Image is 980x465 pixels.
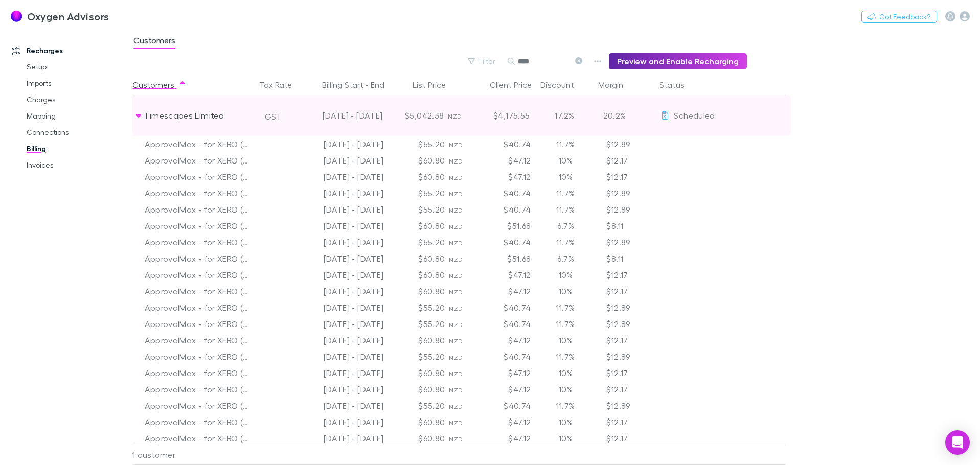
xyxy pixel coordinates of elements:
div: $55.20 [388,299,449,316]
div: [DATE] - [DATE] [295,316,388,332]
div: $51.68 [473,250,535,267]
button: Got Feedback? [861,11,937,23]
span: NZD [449,174,463,181]
div: 11.7% [535,316,596,332]
button: Status [659,75,697,95]
div: $12.89 [596,234,657,250]
span: Scheduled [674,110,715,120]
div: $5,042.38 [386,95,448,136]
div: ApprovalMax - for XERO (monthly subscription) Tier 3 | Timescapes [GEOGRAPHIC_DATA] [145,381,251,398]
div: $8.11 [596,218,657,234]
div: 11.7% [535,185,596,201]
span: NZD [449,386,463,394]
div: 11.7% [535,299,596,316]
div: ApprovalMax - for XERO (monthly subscription) Tier 3 | Timescapes [GEOGRAPHIC_DATA] [145,267,251,283]
div: $12.89 [596,316,657,332]
div: [DATE] - [DATE] [295,136,388,152]
div: $60.80 [388,332,449,348]
a: Setup [16,59,138,75]
a: Charges [16,91,138,108]
p: 20.2% [599,109,626,122]
div: ApprovalMax - for XERO (monthly subscription) | Timescapes [GEOGRAPHIC_DATA] [145,136,251,152]
div: ApprovalMax - for XERO (monthly subscription) | Timescapes [GEOGRAPHIC_DATA] [145,348,251,365]
div: $12.89 [596,201,657,218]
div: Client Price [490,75,544,95]
div: [DATE] - [DATE] [299,95,382,136]
div: $55.20 [388,185,449,201]
span: NZD [449,337,463,345]
div: $60.80 [388,267,449,283]
button: Preview and Enable Recharging [609,53,747,69]
div: $55.20 [388,398,449,414]
div: 6.7% [535,250,596,267]
div: $47.12 [473,267,535,283]
img: Oxygen Advisors's Logo [10,10,23,22]
div: ApprovalMax - for XERO (monthly subscription) Tier 3 | Timescapes [145,430,251,447]
div: $12.89 [596,185,657,201]
span: NZD [449,305,463,312]
span: NZD [449,272,463,280]
div: $60.80 [388,152,449,169]
span: NZD [449,370,463,378]
div: 11.7% [535,348,596,365]
div: Open Intercom Messenger [945,430,970,455]
div: $40.74 [473,201,535,218]
div: Timescapes LimitedGST[DATE] - [DATE]$5,042.38NZD$4,175.5517.2%20.2%EditScheduled [132,95,791,136]
a: Billing [16,141,138,157]
button: Discount [540,75,586,95]
div: $47.12 [473,169,535,185]
div: $60.80 [388,414,449,430]
span: NZD [449,223,463,230]
div: $40.74 [473,185,535,201]
div: Timescapes Limited [144,95,252,136]
div: $40.74 [473,299,535,316]
div: [DATE] - [DATE] [295,234,388,250]
div: [DATE] - [DATE] [295,430,388,447]
div: $8.11 [596,250,657,267]
span: NZD [449,419,463,427]
div: $12.17 [596,365,657,381]
div: $47.12 [473,283,535,299]
div: $55.20 [388,234,449,250]
a: Invoices [16,157,138,173]
div: ApprovalMax - for XERO (monthly subscription) | Timescapes [GEOGRAPHIC_DATA] [145,316,251,332]
div: [DATE] - [DATE] [295,201,388,218]
div: ApprovalMax - for XERO (monthly subscription) Tier 3 | Timescapes [GEOGRAPHIC_DATA] [145,152,251,169]
button: Filter [463,55,502,67]
div: 11.7% [535,234,596,250]
div: $12.17 [596,267,657,283]
div: 6.7% [535,218,596,234]
span: NZD [449,255,463,263]
button: Tax Rate [259,75,304,95]
span: NZD [449,141,463,149]
button: Margin [598,75,635,95]
div: $12.17 [596,152,657,169]
div: [DATE] - [DATE] [295,381,388,398]
div: ApprovalMax - for XERO (monthly subscription) Tier 3 | Timescapes [GEOGRAPHIC_DATA] [145,365,251,381]
div: ApprovalMax - for XERO (monthly subscription) | Timescapes [GEOGRAPHIC_DATA] [145,185,251,201]
div: 11.7% [535,201,596,218]
a: Mapping [16,108,138,124]
div: 10% [535,332,596,348]
div: 10% [535,169,596,185]
div: 17.2% [534,95,595,136]
a: Imports [16,75,138,91]
div: ApprovalMax - for XERO (monthly subscription) Tier 3 | Timescapes [GEOGRAPHIC_DATA] [145,283,251,299]
div: [DATE] - [DATE] [295,267,388,283]
div: [DATE] - [DATE] [295,185,388,201]
div: $12.89 [596,348,657,365]
div: ApprovalMax - for XERO (monthly subscription) Tier 3 | Timescapes [GEOGRAPHIC_DATA] [145,218,251,234]
div: $40.74 [473,316,535,332]
div: $55.20 [388,316,449,332]
span: NZD [449,239,463,247]
span: NZD [448,112,462,120]
div: [DATE] - [DATE] [295,365,388,381]
div: $55.20 [388,348,449,365]
div: [DATE] - [DATE] [295,299,388,316]
div: [DATE] - [DATE] [295,169,388,185]
div: $12.89 [596,398,657,414]
span: NZD [449,403,463,410]
button: Customers [132,75,187,95]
